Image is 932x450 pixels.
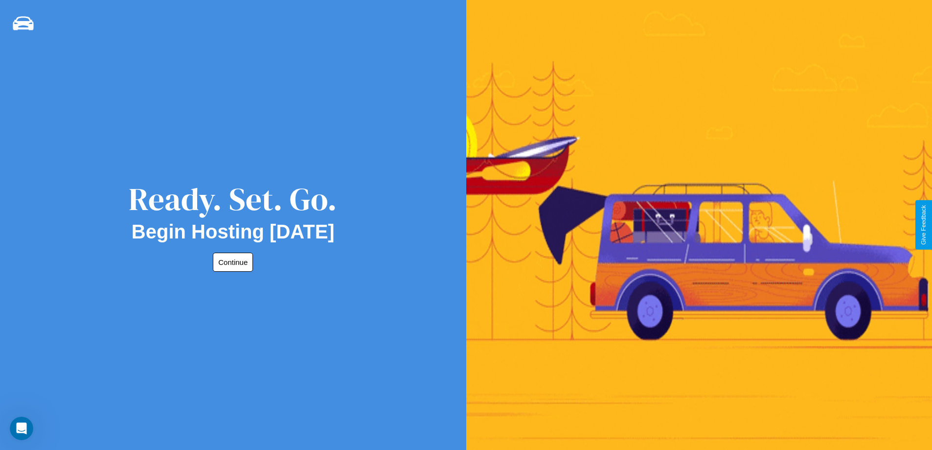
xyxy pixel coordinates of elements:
[920,205,927,245] div: Give Feedback
[129,177,337,221] div: Ready. Set. Go.
[10,417,33,440] iframe: Intercom live chat
[213,253,253,272] button: Continue
[132,221,335,243] h2: Begin Hosting [DATE]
